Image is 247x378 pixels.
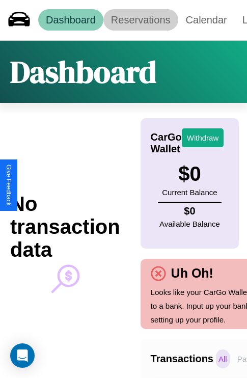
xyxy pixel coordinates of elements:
[103,9,178,31] a: Reservations
[151,353,213,365] h4: Transactions
[5,165,12,206] div: Give Feedback
[151,131,182,155] h4: CarGo Wallet
[38,9,103,31] a: Dashboard
[159,205,220,217] h4: $ 0
[10,193,120,261] h2: No transaction data
[216,349,230,368] p: All
[166,266,218,281] h4: Uh Oh!
[162,185,217,199] p: Current Balance
[162,163,217,185] h3: $ 0
[178,9,235,31] a: Calendar
[159,217,220,231] p: Available Balance
[10,51,156,93] h1: Dashboard
[182,128,224,147] button: Withdraw
[10,343,35,368] div: Open Intercom Messenger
